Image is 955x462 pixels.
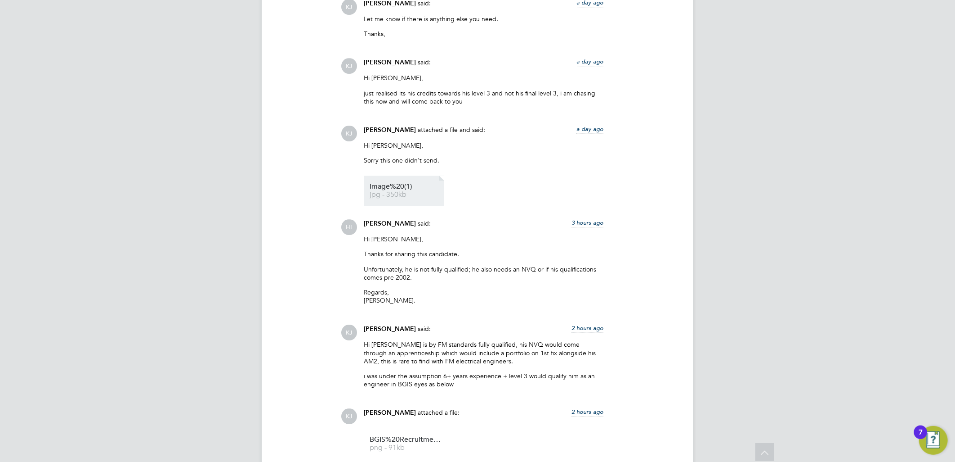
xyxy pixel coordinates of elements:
span: [PERSON_NAME] [364,59,416,66]
span: KJ [341,126,357,141]
div: 7 [919,432,923,444]
button: Open Resource Center, 7 new notifications [919,426,948,455]
p: Hi [PERSON_NAME], [364,141,603,149]
span: 2 hours ago [571,324,603,332]
span: 3 hours ago [571,219,603,226]
span: png - 91kb [370,444,442,451]
span: KJ [341,58,357,74]
span: [PERSON_NAME] [364,409,416,417]
p: just realised its his credits towards his level 3 and not his final level 3, i am chasing this no... [364,89,603,105]
p: Hi [PERSON_NAME] is by FM standards fully qualified, his NVQ would come through an apprenticeship... [364,340,603,365]
p: Thanks, [364,30,603,38]
a: Image%20(1) jpg - 350kb [370,183,442,198]
span: 2 hours ago [571,408,603,416]
span: Image%20(1) [370,183,442,190]
span: attached a file and said: [418,126,485,134]
p: Let me know if there is anything else you need. [364,15,603,23]
span: a day ago [576,58,603,65]
span: said: [418,219,431,227]
span: said: [418,58,431,66]
p: Thanks for sharing this candidate. [364,250,603,258]
span: KJ [341,408,357,424]
span: [PERSON_NAME] [364,126,416,134]
p: i was under the assumption 6+ years experience + level 3 would qualify him as an engineer in BGIS... [364,372,603,388]
span: said: [418,325,431,333]
span: jpg - 350kb [370,191,442,198]
p: Unfortunately, he is not fully qualified; he also needs an NVQ or if his qualifications comes pre... [364,265,603,281]
p: Sorry this one didn't send. [364,156,603,164]
p: Regards, [PERSON_NAME]. [364,288,603,304]
span: [PERSON_NAME] [364,325,416,333]
span: attached a file: [418,408,460,417]
p: Hi [PERSON_NAME], [364,74,603,82]
span: a day ago [576,125,603,133]
span: KJ [341,325,357,340]
span: [PERSON_NAME] [364,220,416,227]
p: Hi [PERSON_NAME], [364,235,603,243]
span: BGIS%20Recruitment%20-%20Pretium [370,436,442,443]
span: HI [341,219,357,235]
a: BGIS%20Recruitment%20-%20Pretium png - 91kb [370,436,442,451]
